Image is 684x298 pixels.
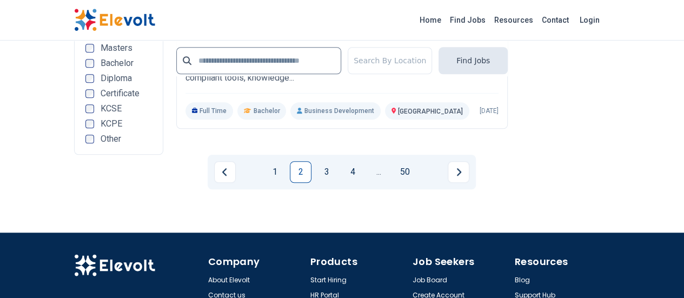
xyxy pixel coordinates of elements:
[490,11,537,29] a: Resources
[101,120,122,128] span: KCPE
[439,47,508,74] button: Find Jobs
[446,11,490,29] a: Find Jobs
[342,161,363,183] a: Page 4
[208,276,250,284] a: About Elevolt
[85,104,94,113] input: KCSE
[101,74,132,83] span: Diploma
[290,102,380,120] p: Business Development
[101,59,134,68] span: Bachelor
[316,161,337,183] a: Page 3
[413,254,508,269] h4: Job Seekers
[448,161,469,183] a: Next page
[394,161,415,183] a: Page 50
[85,135,94,143] input: Other
[85,44,94,52] input: Masters
[214,161,469,183] ul: Pagination
[101,89,140,98] span: Certificate
[101,44,132,52] span: Masters
[208,254,304,269] h4: Company
[74,9,155,31] img: Elevolt
[480,107,499,115] p: [DATE]
[515,276,530,284] a: Blog
[185,102,234,120] p: Full Time
[85,59,94,68] input: Bachelor
[630,246,684,298] iframe: Chat Widget
[85,120,94,128] input: KCPE
[85,74,94,83] input: Diploma
[253,107,280,115] span: Bachelor
[101,135,121,143] span: Other
[290,161,311,183] a: Page 2 is your current page
[573,9,606,31] a: Login
[74,254,155,277] img: Elevolt
[413,276,447,284] a: Job Board
[310,276,347,284] a: Start Hiring
[214,161,236,183] a: Previous page
[310,254,406,269] h4: Products
[264,161,285,183] a: Page 1
[85,89,94,98] input: Certificate
[101,104,122,113] span: KCSE
[415,11,446,29] a: Home
[515,254,610,269] h4: Resources
[537,11,573,29] a: Contact
[398,108,463,115] span: [GEOGRAPHIC_DATA]
[368,161,389,183] a: Jump forward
